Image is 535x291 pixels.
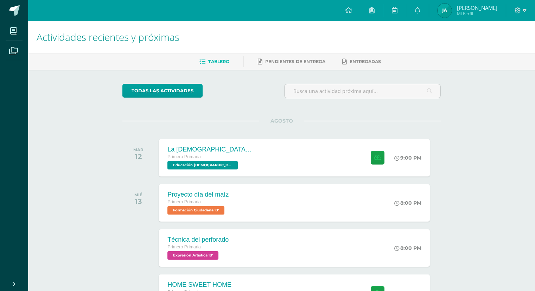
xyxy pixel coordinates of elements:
[122,84,203,98] a: todas las Actividades
[167,281,231,289] div: HOME SWEET HOME
[258,56,325,67] a: Pendientes de entrega
[199,56,229,67] a: Tablero
[259,118,304,124] span: AGOSTO
[167,154,200,159] span: Primero Primaria
[133,147,143,152] div: MAR
[167,146,252,153] div: La [DEMOGRAPHIC_DATA] es la palabra de DIosss
[167,244,200,249] span: Primero Primaria
[133,152,143,161] div: 12
[394,200,421,206] div: 8:00 PM
[167,206,224,215] span: Formación Ciudadana 'B'
[457,4,497,11] span: [PERSON_NAME]
[265,59,325,64] span: Pendientes de entrega
[167,236,229,243] div: Técnica del perforado
[394,245,421,251] div: 8:00 PM
[438,4,452,18] img: 806c5f7fb23946f80486a23a687193b7.png
[457,11,497,17] span: Mi Perfil
[342,56,381,67] a: Entregadas
[134,197,142,206] div: 13
[394,155,421,161] div: 9:00 PM
[167,191,229,198] div: Proyecto día del maíz
[37,30,179,44] span: Actividades recientes y próximas
[285,84,440,98] input: Busca una actividad próxima aquí...
[208,59,229,64] span: Tablero
[167,161,238,169] span: Educación Cristiana 'B'
[350,59,381,64] span: Entregadas
[167,251,218,260] span: Expresión Artística 'B'
[167,199,200,204] span: Primero Primaria
[134,192,142,197] div: MIÉ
